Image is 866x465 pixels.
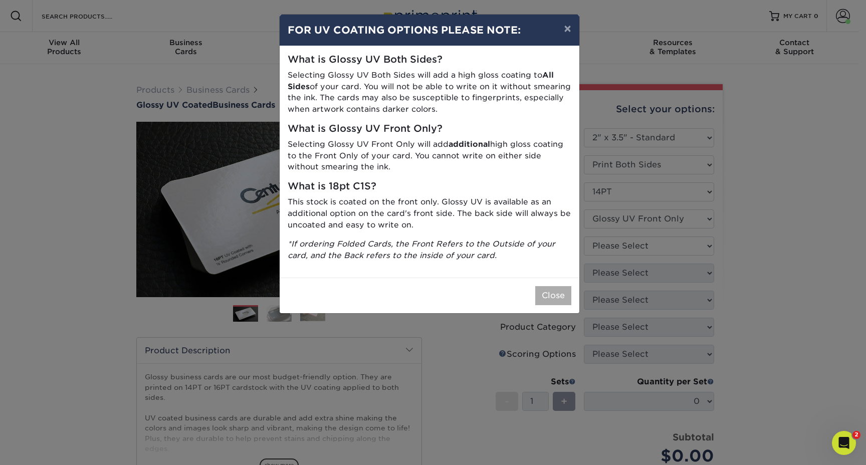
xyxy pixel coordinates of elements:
h5: What is 18pt C1S? [288,181,571,192]
strong: additional [449,139,490,149]
p: Selecting Glossy UV Front Only will add high gloss coating to the Front Only of your card. You ca... [288,139,571,173]
iframe: Intercom live chat [832,431,856,455]
h5: What is Glossy UV Front Only? [288,123,571,135]
span: 2 [852,431,860,439]
h5: What is Glossy UV Both Sides? [288,54,571,66]
strong: All Sides [288,70,554,91]
p: Selecting Glossy UV Both Sides will add a high gloss coating to of your card. You will not be abl... [288,70,571,115]
button: × [556,15,579,43]
p: This stock is coated on the front only. Glossy UV is available as an additional option on the car... [288,196,571,230]
i: *If ordering Folded Cards, the Front Refers to the Outside of your card, and the Back refers to t... [288,239,555,260]
button: Close [535,286,571,305]
h4: FOR UV COATING OPTIONS PLEASE NOTE: [288,23,571,38]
